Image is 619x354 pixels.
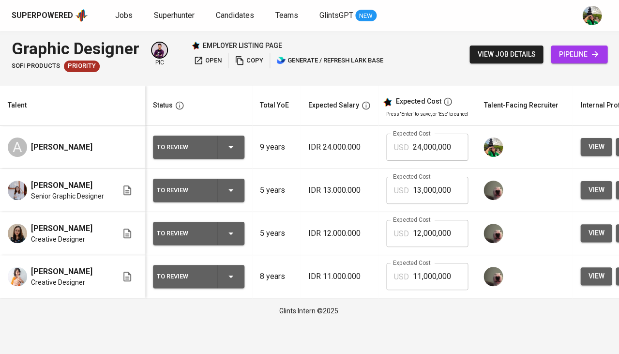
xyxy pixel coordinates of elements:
[394,142,409,154] p: USD
[260,271,293,282] p: 8 years
[260,185,293,196] p: 5 years
[8,181,27,200] img: Nadia Lim
[469,46,543,63] button: view job details
[157,270,209,283] div: To Review
[8,224,27,243] img: Melissa Chaw
[151,42,168,67] div: pic
[588,227,604,239] span: view
[12,10,73,21] div: Superpowered
[276,56,286,65] img: lark
[319,11,353,20] span: GlintsGPT
[31,234,85,244] span: Creative Designer
[274,53,386,68] button: lark generate / refresh lark base
[153,99,173,111] div: Status
[308,185,371,196] p: IDR 13.000.000
[8,138,27,157] div: A
[396,97,441,106] div: Expected Cost
[483,267,503,286] img: aji.muda@glints.com
[382,97,392,107] img: glints_star.svg
[31,266,92,277] span: [PERSON_NAME]
[551,46,607,63] a: pipeline
[355,11,377,21] span: NEW
[559,48,600,61] span: pipeline
[31,180,92,191] span: [PERSON_NAME]
[12,62,60,71] span: SOFi Products
[153,136,244,159] button: To Review
[580,181,612,199] button: view
[483,224,503,243] img: aji.muda@glints.com
[483,181,503,200] img: aji.muda@glints.com
[31,191,104,201] span: Senior Graphic Designer
[394,185,409,197] p: USD
[31,223,92,234] span: [PERSON_NAME]
[115,11,133,20] span: Jobs
[12,8,88,23] a: Superpoweredapp logo
[386,110,468,118] p: Press 'Enter' to save, or 'Esc' to cancel
[191,53,224,68] button: open
[319,10,377,22] a: GlintsGPT NEW
[483,138,503,157] img: eva@glints.com
[582,6,602,25] img: eva@glints.com
[260,141,293,153] p: 9 years
[394,228,409,240] p: USD
[115,10,135,22] a: Jobs
[588,184,604,196] span: view
[275,11,298,20] span: Teams
[216,10,256,22] a: Candidates
[483,99,558,111] div: Talent-Facing Recruiter
[153,179,244,202] button: To Review
[308,99,359,111] div: Expected Salary
[216,11,254,20] span: Candidates
[588,270,604,282] span: view
[477,48,535,61] span: view job details
[152,43,167,58] img: erwin@glints.com
[12,37,139,61] div: Graphic Designer
[75,8,88,23] img: app logo
[203,41,282,50] p: employer listing page
[276,55,383,66] span: generate / refresh lark base
[191,41,200,50] img: Glints Star
[580,138,612,156] button: view
[157,141,209,154] div: To Review
[64,62,100,71] span: Priority
[194,55,222,66] span: open
[308,141,371,153] p: IDR 24.000.000
[232,53,266,68] button: copy
[308,228,371,239] p: IDR 12.000.000
[31,141,92,153] span: [PERSON_NAME]
[235,55,263,66] span: copy
[157,227,209,240] div: To Review
[260,228,293,239] p: 5 years
[580,224,612,242] button: view
[260,99,289,111] div: Total YoE
[153,265,244,288] button: To Review
[588,141,604,153] span: view
[275,10,300,22] a: Teams
[308,271,371,282] p: IDR 11.000.000
[8,267,27,286] img: Delia Dwi
[64,61,100,72] div: New Job received from Demand Team
[31,277,85,287] span: Creative Designer
[153,222,244,245] button: To Review
[154,10,196,22] a: Superhunter
[580,267,612,285] button: view
[154,11,195,20] span: Superhunter
[8,99,27,111] div: Talent
[394,271,409,283] p: USD
[157,184,209,197] div: To Review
